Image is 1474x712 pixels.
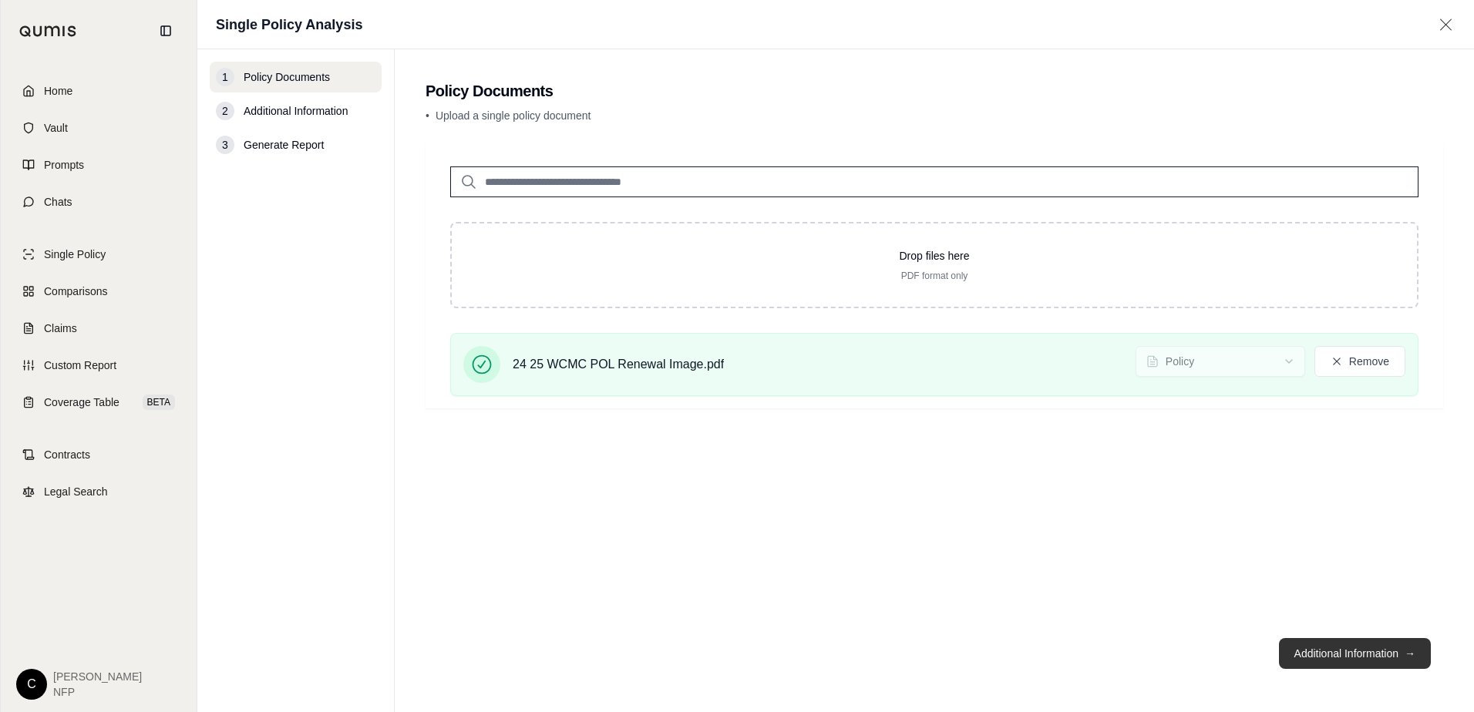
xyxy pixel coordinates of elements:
a: Prompts [10,148,187,182]
span: [PERSON_NAME] [53,669,142,684]
div: 3 [216,136,234,154]
span: Coverage Table [44,395,119,410]
span: Policy Documents [244,69,330,85]
a: Contracts [10,438,187,472]
span: Prompts [44,157,84,173]
div: 1 [216,68,234,86]
span: Comparisons [44,284,107,299]
span: Legal Search [44,484,108,499]
a: Claims [10,311,187,345]
span: Upload a single policy document [436,109,591,122]
img: Qumis Logo [19,25,77,37]
span: Vault [44,120,68,136]
a: Custom Report [10,348,187,382]
span: Single Policy [44,247,106,262]
a: Single Policy [10,237,187,271]
p: Drop files here [476,248,1392,264]
span: BETA [143,395,175,410]
span: Chats [44,194,72,210]
a: Legal Search [10,475,187,509]
button: Remove [1314,346,1405,377]
a: Chats [10,185,187,219]
a: Coverage TableBETA [10,385,187,419]
span: Home [44,83,72,99]
div: C [16,669,47,700]
span: Contracts [44,447,90,462]
span: NFP [53,684,142,700]
span: • [426,109,429,122]
span: Additional Information [244,103,348,119]
a: Vault [10,111,187,145]
span: Generate Report [244,137,324,153]
a: Home [10,74,187,108]
span: Claims [44,321,77,336]
p: PDF format only [476,270,1392,282]
h1: Single Policy Analysis [216,14,362,35]
span: Custom Report [44,358,116,373]
button: Collapse sidebar [153,18,178,43]
button: Additional Information→ [1279,638,1431,669]
a: Comparisons [10,274,187,308]
h2: Policy Documents [426,80,1443,102]
span: 24 25 WCMC POL Renewal Image.pdf [513,355,724,374]
span: → [1405,646,1415,661]
div: 2 [216,102,234,120]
